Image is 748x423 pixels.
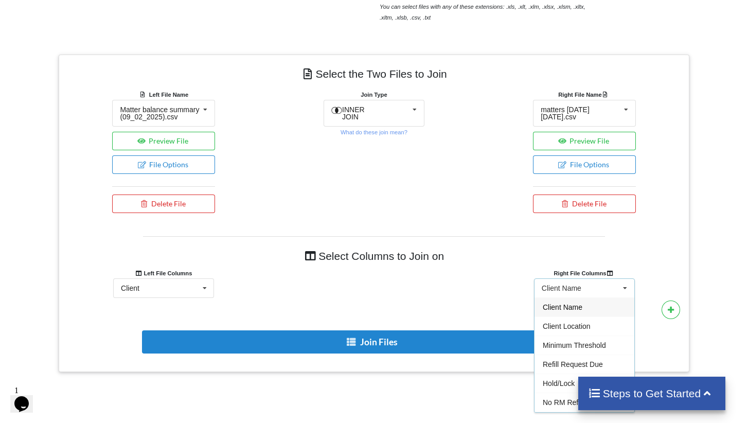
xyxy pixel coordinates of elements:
b: Right File Columns [554,270,615,276]
button: Delete File [533,195,635,213]
button: File Options [533,155,635,174]
i: You can select files with any of these extensions: .xls, .xlt, .xlm, .xlsx, .xlsm, .xltx, .xltm, ... [380,4,585,21]
span: Minimum Threshold [543,341,606,349]
button: Preview File [533,132,635,150]
span: INNER JOIN [342,105,365,121]
span: No RM Refill [543,398,583,407]
div: Matter balance summary (09_02_2025).csv [120,106,199,120]
iframe: chat widget [10,382,43,413]
div: matters [DATE] [DATE].csv [541,106,620,120]
span: Refill Request Due [543,360,603,368]
button: Join Files [142,330,603,354]
b: Right File Name [558,92,610,98]
span: Client Name [543,303,582,311]
button: Preview File [112,132,215,150]
b: Left File Name [149,92,188,98]
span: Hold/Lock [543,379,575,387]
b: Join Type [361,92,387,98]
h4: Select the Two Files to Join [66,62,682,85]
button: File Options [112,155,215,174]
h4: Select Columns to Join on [143,244,604,268]
button: Delete File [112,195,215,213]
small: What do these join mean? [341,129,407,135]
div: Client Name [542,285,581,292]
div: Client [121,285,139,292]
span: Client Location [543,322,591,330]
b: Left File Columns [135,270,192,276]
h4: Steps to Get Started [589,387,716,400]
